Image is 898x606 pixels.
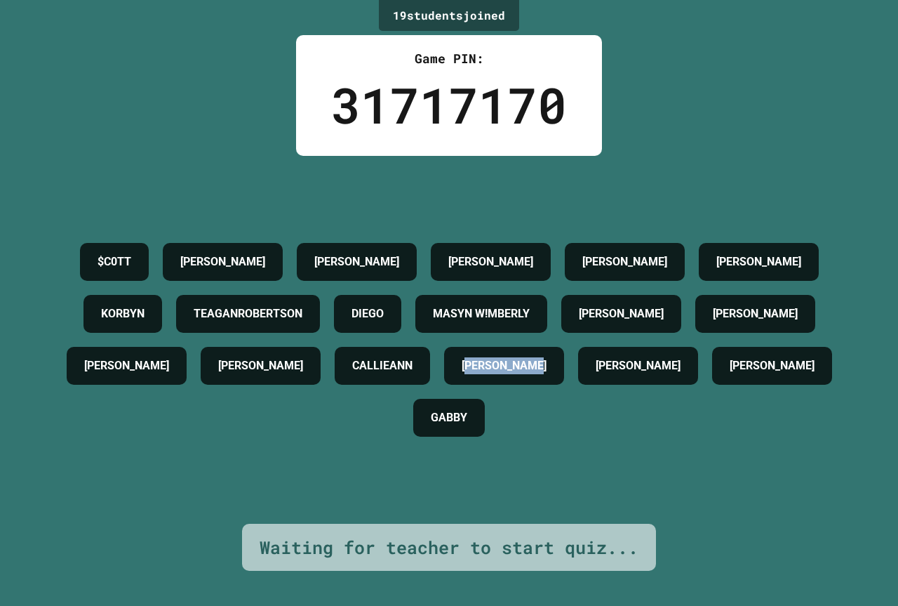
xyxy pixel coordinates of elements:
[713,305,798,322] h4: [PERSON_NAME]
[716,253,801,270] h4: [PERSON_NAME]
[582,253,667,270] h4: [PERSON_NAME]
[448,253,533,270] h4: [PERSON_NAME]
[431,409,467,426] h4: GABBY
[730,357,815,374] h4: [PERSON_NAME]
[462,357,547,374] h4: [PERSON_NAME]
[351,305,384,322] h4: DIEGO
[101,305,145,322] h4: KORBYN
[180,253,265,270] h4: [PERSON_NAME]
[314,253,399,270] h4: [PERSON_NAME]
[218,357,303,374] h4: [PERSON_NAME]
[84,357,169,374] h4: [PERSON_NAME]
[98,253,131,270] h4: $C0TT
[352,357,413,374] h4: CALLIEANN
[596,357,681,374] h4: [PERSON_NAME]
[579,305,664,322] h4: [PERSON_NAME]
[260,534,638,561] div: Waiting for teacher to start quiz...
[331,68,567,142] div: 31717170
[331,49,567,68] div: Game PIN:
[433,305,530,322] h4: MASYN W!MBERLY
[194,305,302,322] h4: TEAGANROBERTSON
